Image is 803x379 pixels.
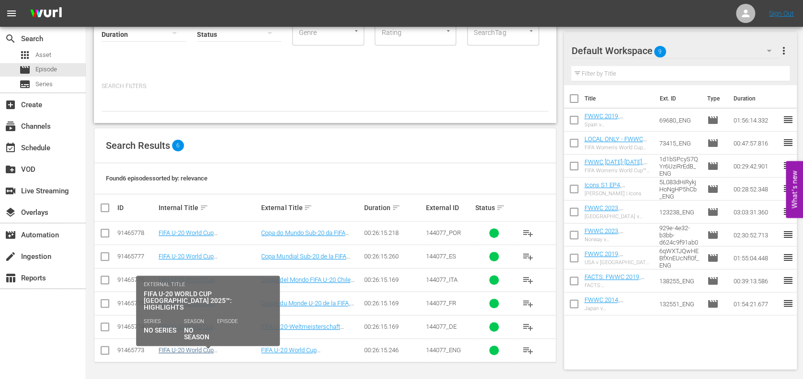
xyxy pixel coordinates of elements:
[6,8,17,19] span: menu
[584,213,652,220] div: [GEOGRAPHIC_DATA] v [GEOGRAPHIC_DATA] | Group G | FIFA Women's World Cup [GEOGRAPHIC_DATA] & [GEO...
[172,140,184,151] span: 6
[728,85,785,112] th: Duration
[655,155,703,178] td: 1d1bSPcyS7QYr6UziRrEdB_ENG
[364,276,423,283] div: 00:26:15.169
[654,42,666,62] span: 9
[707,206,719,218] span: Episode
[584,181,643,196] a: Icons S1 EP4, [PERSON_NAME] (EN)
[655,246,703,269] td: 6qWXTJQwHEBfXnEUcNfI0f_ENG
[584,250,646,279] a: FWWC 2019, [GEOGRAPHIC_DATA] v [GEOGRAPHIC_DATA] (EN)
[261,202,361,213] div: External Title
[261,323,344,345] a: FIFA U-20-Weltmeisterschaft [GEOGRAPHIC_DATA] 2025™: Highlights
[516,222,539,245] button: playlist_add
[584,282,652,289] div: FACTS: [GEOGRAPHIC_DATA] v [GEOGRAPHIC_DATA] | [GEOGRAPHIC_DATA] 2019
[5,251,16,262] span: Ingestion
[769,10,794,17] a: Sign Out
[584,85,654,112] th: Title
[786,161,803,218] button: Open Feedback Widget
[584,227,646,256] a: FWWC 2023, [GEOGRAPHIC_DATA] v [GEOGRAPHIC_DATA] (EN)
[522,345,533,356] span: playlist_add
[426,253,456,260] span: 144077_ES
[584,259,652,266] div: USA v [GEOGRAPHIC_DATA] | Final | FIFA Women's World Cup [GEOGRAPHIC_DATA] 2019™ | Full Match Replay
[102,82,549,90] p: Search Filters:
[516,268,539,291] button: playlist_add
[707,252,719,264] span: Episode
[584,112,648,141] a: FWWC 2019, [GEOGRAPHIC_DATA] v [GEOGRAPHIC_DATA], Group Stage - FMR (EN)
[522,321,533,333] span: playlist_add
[707,275,719,287] span: Episode
[584,135,646,171] a: LOCAL ONLY - FWWC 2019, The Final (EN) + FACTS: FWWC 2019, [GEOGRAPHIC_DATA] v [GEOGRAPHIC_DATA]
[584,273,646,302] a: FACTS: FWWC 2019, [GEOGRAPHIC_DATA] v [GEOGRAPHIC_DATA] (EN)
[584,236,652,243] div: Norway v [GEOGRAPHIC_DATA] | Group A | FIFA Women's World Cup [GEOGRAPHIC_DATA] & [GEOGRAPHIC_DAT...
[782,137,794,148] span: reorder
[707,114,719,126] span: Episode
[782,160,794,171] span: reorder
[19,64,31,76] span: Episode
[364,229,423,236] div: 00:26:15.218
[584,305,652,312] div: Japan v [GEOGRAPHIC_DATA] | Final | FIFA U-17 Women's World Cup [GEOGRAPHIC_DATA] 2014™ | Full Ma...
[778,45,790,56] span: more_vert
[19,78,31,90] span: Series
[730,292,782,315] td: 01:54:21.677
[655,178,703,201] td: 5L083dHiRykjHoNgHP5hCb_ENG
[707,137,719,149] span: Episode
[522,298,533,309] span: playlist_add
[261,276,354,290] a: Coppa del Mondo FIFA U-20 Chile 2025™: Highlights
[261,346,339,368] a: FIFA U-20 World Cup [GEOGRAPHIC_DATA] 2025™: Highlights
[117,253,156,260] div: 91465777
[5,185,16,197] span: switch_video
[782,275,794,286] span: reorder
[117,346,156,354] div: 91465773
[730,246,782,269] td: 01:55:04.448
[730,155,782,178] td: 00:29:42.901
[516,315,539,338] button: playlist_add
[516,339,539,362] button: playlist_add
[496,203,505,212] span: sort
[117,229,156,236] div: 91465778
[5,33,16,45] span: Search
[5,272,16,284] span: table_chart
[5,142,16,154] span: Schedule
[5,207,16,218] span: Overlays
[106,175,207,182] span: Found 6 episodes sorted by: relevance
[392,203,401,212] span: sort
[35,50,51,60] span: Asset
[584,122,652,128] div: Spain v [GEOGRAPHIC_DATA] | Group B| FIFA Women's World Cup [GEOGRAPHIC_DATA] 2019™ | Full Match ...
[304,203,312,212] span: sort
[261,253,350,274] a: Copa Mundial Sub-20 de la FIFA [GEOGRAPHIC_DATA] 2025™: Resúmenes
[707,183,719,195] span: Episode
[5,121,16,132] span: Channels
[782,252,794,263] span: reorder
[159,229,246,251] a: FIFA U-20 World Cup [GEOGRAPHIC_DATA] 2025™: MD1+MD2+MD3 Highlights (PT)
[475,202,514,213] div: Status
[655,201,703,223] td: 123238_ENG
[730,109,782,132] td: 01:56:14.332
[782,206,794,217] span: reorder
[584,296,646,325] a: FWWC 2014, [GEOGRAPHIC_DATA] v [GEOGRAPHIC_DATA], Final - FMR (EN)
[655,269,703,292] td: 138255_ENG
[159,346,246,368] a: FIFA U-20 World Cup [GEOGRAPHIC_DATA] 2025™: MD1+MD2+MD3 Highlights (EN)
[516,292,539,315] button: playlist_add
[364,253,423,260] div: 00:26:15.260
[655,292,703,315] td: 132551_ENG
[522,251,533,262] span: playlist_add
[159,202,259,213] div: Internal Title
[117,276,156,283] div: 91465776
[159,323,246,345] a: FIFA U-20 World Cup [GEOGRAPHIC_DATA] 2025™: MD1+MD2+MD3 Highlights (DE)
[782,298,794,309] span: reorder
[571,37,780,64] div: Default Workspace
[5,229,16,241] span: movie_filter
[730,178,782,201] td: 00:28:52.348
[782,229,794,240] span: reorder
[106,140,170,151] span: Search Results
[19,49,31,61] span: Asset
[516,245,539,268] button: playlist_add
[522,227,533,239] span: playlist_add
[730,223,782,246] td: 02:30:52.713
[426,346,461,354] span: 144077_ENG
[655,109,703,132] td: 69680_ENG
[364,323,423,330] div: 00:26:15.169
[117,204,156,212] div: ID
[707,298,719,310] span: Episode
[707,229,719,241] span: Episode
